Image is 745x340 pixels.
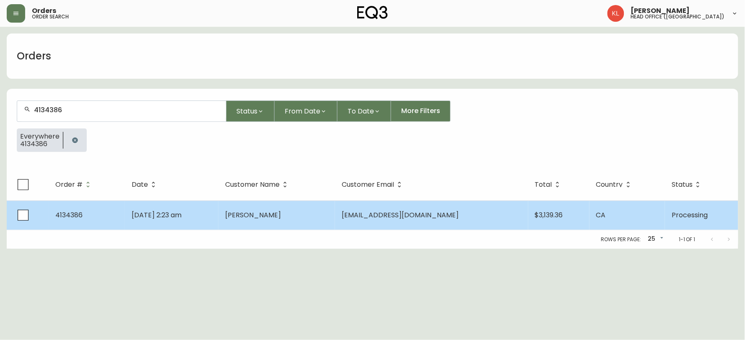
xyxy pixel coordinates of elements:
span: More Filters [401,106,440,116]
span: [EMAIL_ADDRESS][DOMAIN_NAME] [342,210,459,220]
button: More Filters [391,100,451,122]
span: Customer Name [225,181,291,188]
h5: head office ([GEOGRAPHIC_DATA]) [631,14,725,19]
span: Country [596,182,623,187]
span: Everywhere [20,133,60,140]
span: Order # [55,182,83,187]
p: Rows per page: [601,236,641,243]
div: 25 [644,232,665,246]
p: 1-1 of 1 [679,236,696,243]
span: Date [132,182,148,187]
img: logo [357,6,388,19]
input: Search [34,106,219,114]
span: Customer Email [342,182,394,187]
h5: order search [32,14,69,19]
span: [PERSON_NAME] [225,210,281,220]
span: Country [596,181,634,188]
span: $3,139.36 [535,210,563,220]
span: [DATE] 2:23 am [132,210,182,220]
span: To Date [348,106,374,116]
span: Processing [672,210,708,220]
button: Status [226,100,275,122]
img: 2c0c8aa7421344cf0398c7f872b772b5 [607,5,624,22]
span: Status [672,181,703,188]
button: From Date [275,100,337,122]
span: Customer Name [225,182,280,187]
span: Status [672,182,693,187]
span: Orders [32,8,56,14]
button: To Date [337,100,391,122]
span: Order # [55,181,93,188]
span: [PERSON_NAME] [631,8,690,14]
span: 4134386 [55,210,83,220]
span: Total [535,181,563,188]
span: Total [535,182,552,187]
span: 4134386 [20,140,60,148]
span: CA [596,210,606,220]
span: Customer Email [342,181,405,188]
span: Status [236,106,257,116]
h1: Orders [17,49,51,63]
span: Date [132,181,159,188]
span: From Date [285,106,320,116]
